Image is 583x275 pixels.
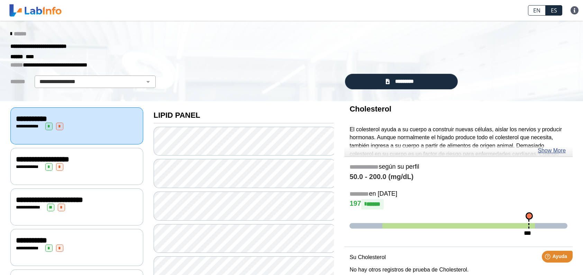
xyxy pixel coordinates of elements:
[349,199,567,210] h4: 197
[528,5,546,16] a: EN
[349,173,567,181] h4: 50.0 - 200.0 (mg/dL)
[349,163,567,171] h5: según su perfil
[154,111,200,119] b: LIPID PANEL
[349,253,567,261] p: Su Cholesterol
[546,5,562,16] a: ES
[349,125,567,192] p: El colesterol ayuda a su cuerpo a construir nuevas células, aislar los nervios y producir hormona...
[349,190,567,198] h5: en [DATE]
[349,105,391,113] b: Cholesterol
[538,147,566,155] a: Show More
[521,248,575,267] iframe: Help widget launcher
